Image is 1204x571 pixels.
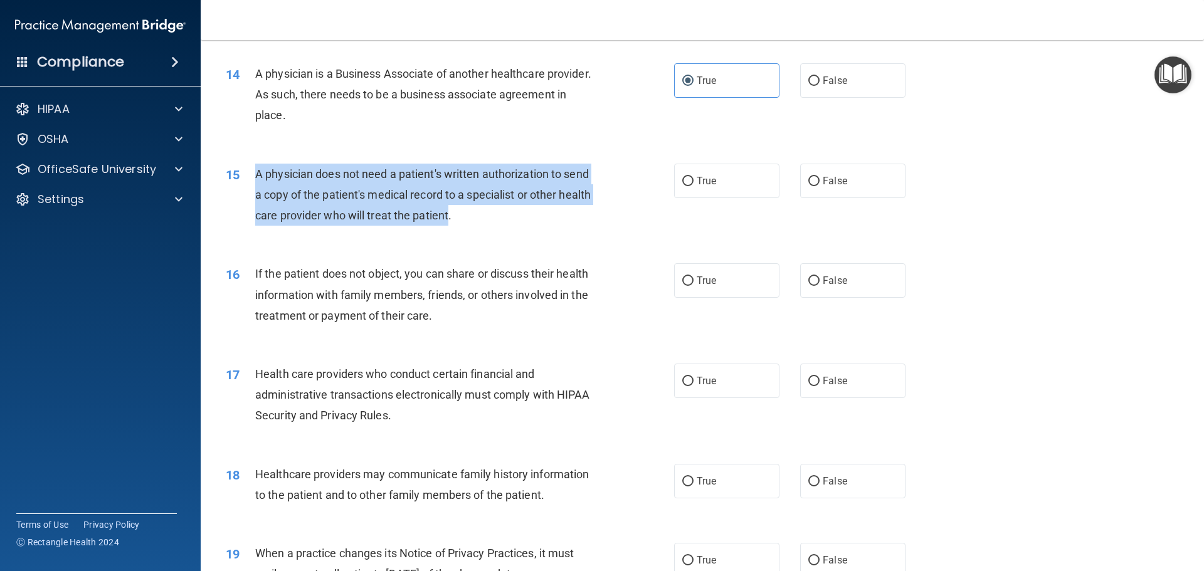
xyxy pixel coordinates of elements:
input: True [682,477,694,486]
span: Healthcare providers may communicate family history information to the patient and to other famil... [255,468,589,501]
span: False [823,554,847,566]
span: 16 [226,267,240,282]
input: True [682,276,694,286]
input: True [682,556,694,565]
span: False [823,375,847,387]
a: Settings [15,192,182,207]
input: False [808,177,820,186]
input: True [682,177,694,186]
h4: Compliance [37,53,124,71]
span: False [823,175,847,187]
input: False [808,76,820,86]
span: 17 [226,367,240,382]
span: 14 [226,67,240,82]
button: Open Resource Center [1154,56,1191,93]
span: True [697,375,716,387]
input: True [682,377,694,386]
a: HIPAA [15,102,182,117]
span: 18 [226,468,240,483]
input: True [682,76,694,86]
img: PMB logo [15,13,186,38]
span: False [823,75,847,86]
p: HIPAA [38,102,70,117]
span: Ⓒ Rectangle Health 2024 [16,536,119,548]
a: OfficeSafe University [15,162,182,177]
span: False [823,475,847,487]
span: 19 [226,547,240,562]
span: If the patient does not object, you can share or discuss their health information with family mem... [255,267,588,322]
a: Privacy Policy [83,518,140,531]
span: False [823,275,847,286]
input: False [808,556,820,565]
input: False [808,477,820,486]
p: Settings [38,192,84,207]
iframe: Drift Widget Chat Controller [987,482,1189,532]
span: Health care providers who conduct certain financial and administrative transactions electronicall... [255,367,590,422]
span: A physician does not need a patient's written authorization to send a copy of the patient's medic... [255,167,591,222]
span: True [697,75,716,86]
span: True [697,175,716,187]
span: True [697,475,716,487]
span: True [697,275,716,286]
p: OSHA [38,132,69,147]
input: False [808,377,820,386]
a: Terms of Use [16,518,68,531]
p: OfficeSafe University [38,162,156,177]
input: False [808,276,820,286]
span: A physician is a Business Associate of another healthcare provider. As such, there needs to be a ... [255,67,591,122]
a: OSHA [15,132,182,147]
span: 15 [226,167,240,182]
span: True [697,554,716,566]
